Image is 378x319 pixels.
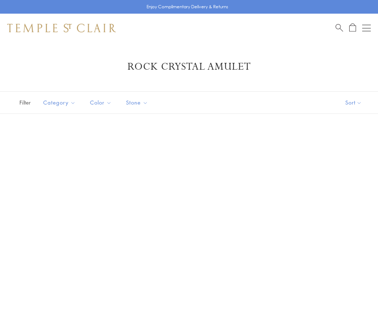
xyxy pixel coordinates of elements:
[336,23,343,32] a: Search
[40,98,81,107] span: Category
[147,3,228,10] p: Enjoy Complimentary Delivery & Returns
[329,92,378,114] button: Show sort by
[85,94,117,111] button: Color
[7,24,116,32] img: Temple St. Clair
[122,98,153,107] span: Stone
[362,24,371,32] button: Open navigation
[86,98,117,107] span: Color
[18,60,360,73] h1: Rock Crystal Amulet
[38,94,81,111] button: Category
[349,23,356,32] a: Open Shopping Bag
[121,94,153,111] button: Stone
